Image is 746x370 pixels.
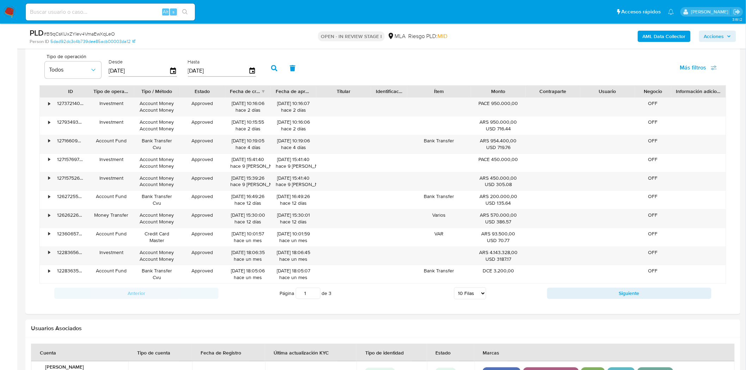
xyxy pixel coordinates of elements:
b: PLD [30,27,44,38]
input: Buscar usuario o caso... [26,7,195,17]
a: 5dad92dc3c4b739dee85acb00003da12 [50,38,135,45]
p: sandra.chabay@mercadolibre.com [691,8,731,15]
span: Alt [163,8,169,15]
button: AML Data Collector [638,31,691,42]
b: Person ID [30,38,49,45]
p: OPEN - IN REVIEW STAGE I [318,31,385,41]
a: Notificaciones [668,9,674,15]
h2: Usuarios Asociados [31,325,735,332]
button: search-icon [178,7,192,17]
span: s [172,8,175,15]
span: Acciones [704,31,724,42]
span: MID [438,32,447,40]
span: Riesgo PLD: [408,32,447,40]
a: Salir [733,8,741,16]
div: MLA [387,32,405,40]
span: 3.161.2 [732,17,742,22]
span: # B9qCsKUxZYIev4VmaEwXqLeO [44,30,115,37]
b: AML Data Collector [643,31,686,42]
span: Accesos rápidos [622,8,661,16]
button: Acciones [699,31,736,42]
